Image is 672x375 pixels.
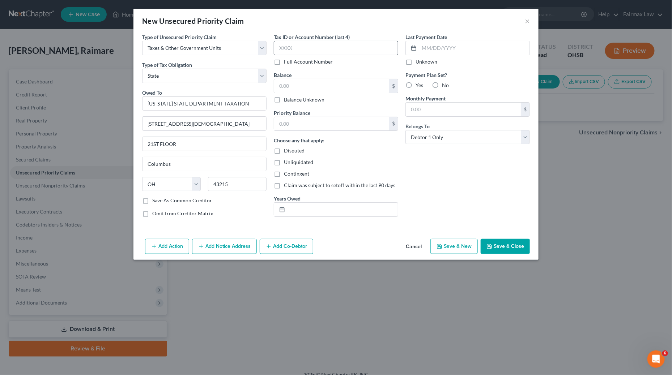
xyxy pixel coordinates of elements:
div: $ [521,103,529,116]
button: × [525,17,530,25]
label: Balance Unknown [284,96,324,103]
span: Contingent [284,171,309,177]
input: 0.00 [274,117,389,131]
span: Disputed [284,147,305,154]
input: 0.00 [406,103,521,116]
span: Belongs To [405,123,430,129]
label: Priority Balance [274,109,310,117]
span: Owed To [142,90,162,96]
input: Search creditor by name... [142,96,267,111]
button: Save & New [430,239,478,254]
input: Enter city... [143,157,266,171]
span: Claim was subject to setoff within the last 90 days [284,182,395,188]
label: Years Owed [274,195,301,202]
label: Unknown [416,58,437,65]
label: Tax ID or Account Number (last 4) [274,33,350,41]
span: Type of Unsecured Priority Claim [142,34,217,40]
label: Save As Common Creditor [152,197,212,204]
button: Add Notice Address [192,239,257,254]
label: Monthly Payment [405,95,446,102]
label: Full Account Number [284,58,333,65]
input: MM/DD/YYYY [419,41,529,55]
span: 6 [662,350,668,356]
input: Enter zip... [208,177,267,191]
div: $ [389,79,398,93]
button: Cancel [400,240,428,254]
span: Yes [416,82,423,88]
span: Unliquidated [284,159,313,165]
div: New Unsecured Priority Claim [142,16,244,26]
input: Enter address... [143,117,266,130]
label: Choose any that apply: [274,137,324,144]
span: Type of Tax Obligation [142,62,192,68]
input: XXXX [274,41,398,55]
div: $ [389,117,398,131]
button: Add Action [145,239,189,254]
iframe: Intercom live chat [647,350,665,368]
label: Balance [274,71,292,79]
input: Apt, Suite, etc... [143,137,266,151]
input: -- [288,203,398,216]
button: Add Co-Debtor [260,239,313,254]
label: Payment Plan Set? [405,71,530,79]
span: No [442,82,449,88]
button: Save & Close [481,239,530,254]
input: 0.00 [274,79,389,93]
span: Omit from Creditor Matrix [152,210,213,216]
label: Last Payment Date [405,33,447,41]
